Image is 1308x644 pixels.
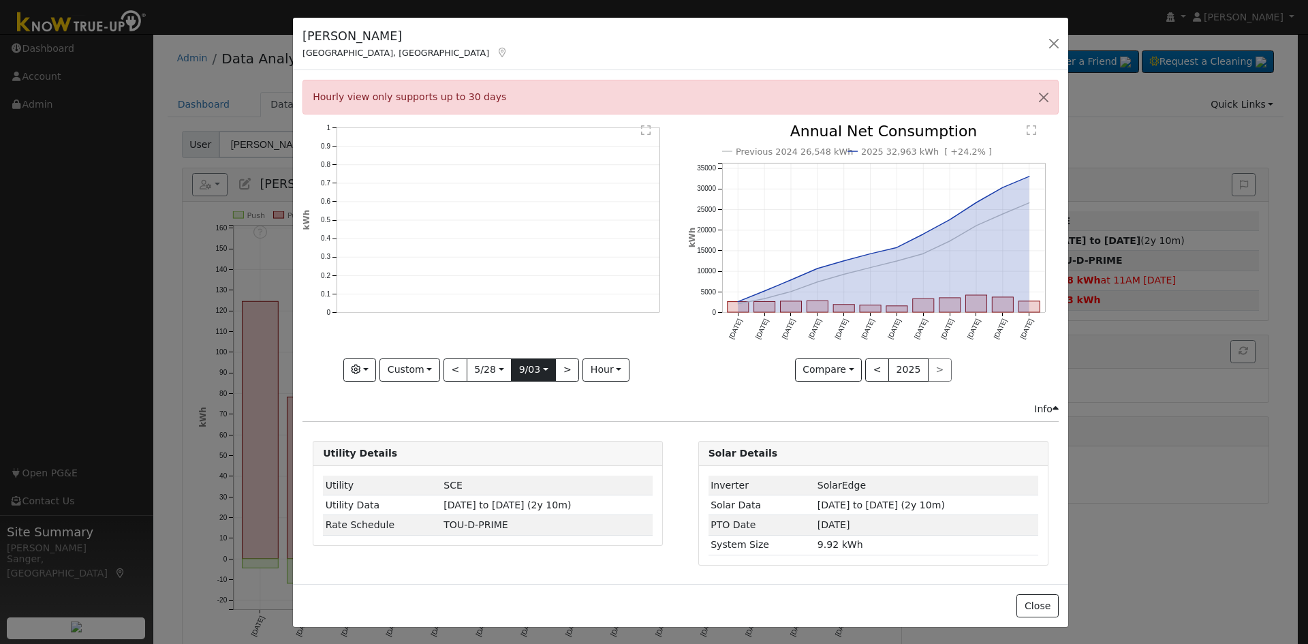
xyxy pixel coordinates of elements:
[939,318,955,340] text: [DATE]
[708,535,815,555] td: System Size
[443,358,467,382] button: <
[861,147,992,157] text: 2025 32,963 kWh [ +24.2% ]
[708,476,815,495] td: Inverter
[321,161,330,168] text: 0.8
[327,124,331,132] text: 1
[641,125,651,136] text: 
[815,279,820,285] circle: onclick=""
[965,295,986,312] rect: onclick=""
[302,210,311,230] text: kWh
[302,80,1059,114] div: Hourly view only supports up to 30 days
[582,358,629,382] button: hour
[894,258,899,264] circle: onclick=""
[727,302,748,312] rect: onclick=""
[865,358,889,382] button: <
[788,289,794,294] circle: onclick=""
[965,318,981,340] text: [DATE]
[697,185,716,193] text: 30000
[321,198,330,206] text: 0.6
[974,224,979,229] circle: onclick=""
[687,228,697,248] text: kWh
[888,358,929,382] button: 2025
[947,217,952,223] circle: onclick=""
[443,500,571,510] span: [DATE] to [DATE] (2y 10m)
[788,277,794,283] circle: onclick=""
[815,266,820,272] circle: onclick=""
[467,358,512,382] button: 5/28
[939,298,960,312] rect: onclick=""
[321,142,330,150] text: 0.9
[860,318,875,340] text: [DATE]
[323,448,397,459] strong: Utility Details
[886,306,907,312] rect: onclick=""
[323,476,441,495] td: Utility
[860,305,881,312] rect: onclick=""
[780,318,796,340] text: [DATE]
[1027,125,1036,136] text: 
[496,47,508,58] a: Map
[735,301,741,307] circle: onclick=""
[697,165,716,172] text: 35000
[817,539,863,550] span: 9.92 kWh
[1018,301,1040,312] rect: onclick=""
[1016,594,1058,617] button: Close
[1029,80,1058,114] button: Close
[992,297,1013,312] rect: onclick=""
[708,448,777,459] strong: Solar Details
[1034,402,1059,416] div: Info
[894,245,899,251] circle: onclick=""
[321,254,330,261] text: 0.3
[947,239,952,244] circle: onclick=""
[321,272,330,279] text: 0.2
[700,288,716,296] text: 5000
[1027,200,1032,206] circle: onclick=""
[762,288,767,294] circle: onclick=""
[790,123,977,140] text: Annual Net Consumption
[974,200,979,206] circle: onclick=""
[321,290,330,298] text: 0.1
[1000,211,1006,217] circle: onclick=""
[323,495,441,515] td: Utility Data
[913,299,934,313] rect: onclick=""
[1018,318,1034,340] text: [DATE]
[817,480,866,491] span: ID: 310619, authorized: 10/29/18
[780,301,801,312] rect: onclick=""
[841,272,846,277] circle: onclick=""
[762,296,767,302] circle: onclick=""
[817,519,850,530] span: [DATE]
[817,500,945,510] span: [DATE] to [DATE] (2y 10m)
[833,318,849,340] text: [DATE]
[708,495,815,515] td: Solar Data
[753,318,769,340] text: [DATE]
[867,251,873,257] circle: onclick=""
[795,358,862,382] button: Compare
[697,247,716,255] text: 15000
[735,299,741,305] circle: onclick=""
[992,318,1008,340] text: [DATE]
[886,318,902,340] text: [DATE]
[321,235,330,243] text: 0.4
[1000,185,1006,190] circle: onclick=""
[712,309,716,316] text: 0
[697,206,716,213] text: 25000
[807,301,828,313] rect: onclick=""
[697,226,716,234] text: 20000
[841,258,846,264] circle: onclick=""
[443,519,508,530] span: 53
[833,305,854,312] rect: onclick=""
[920,232,926,237] circle: onclick=""
[913,318,929,340] text: [DATE]
[697,268,716,275] text: 10000
[302,27,508,45] h5: [PERSON_NAME]
[753,302,775,313] rect: onclick=""
[920,251,926,257] circle: onclick=""
[321,217,330,224] text: 0.5
[867,265,873,271] circle: onclick=""
[728,318,743,340] text: [DATE]
[511,358,556,382] button: 9/03
[302,48,489,58] span: [GEOGRAPHIC_DATA], [GEOGRAPHIC_DATA]
[443,480,463,491] span: ID: TBHLVYFHZ, authorized: 09/15/21
[379,358,440,382] button: Custom
[708,515,815,535] td: PTO Date
[327,309,331,316] text: 0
